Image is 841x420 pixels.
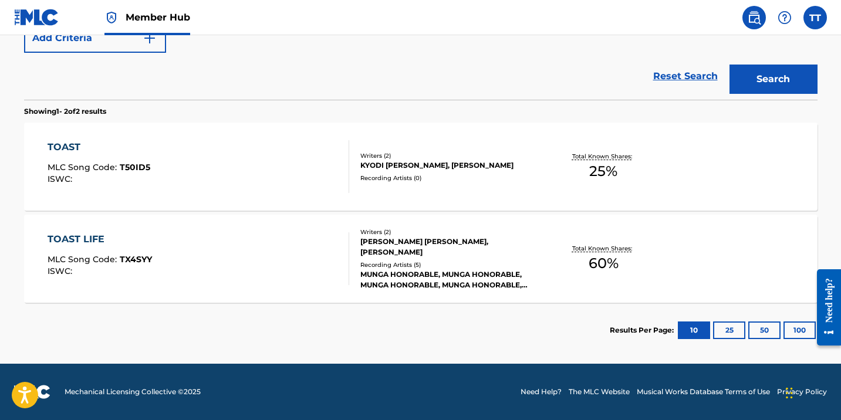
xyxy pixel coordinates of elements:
div: Recording Artists ( 0 ) [360,174,538,182]
span: ISWC : [48,266,75,276]
button: 25 [713,321,745,339]
span: Member Hub [126,11,190,24]
div: Writers ( 2 ) [360,151,538,160]
a: TOASTMLC Song Code:T50ID5ISWC:Writers (2)KYODI [PERSON_NAME], [PERSON_NAME]Recording Artists (0)T... [24,123,818,211]
div: TOAST [48,140,150,154]
div: [PERSON_NAME] [PERSON_NAME], [PERSON_NAME] [360,236,538,258]
a: Musical Works Database Terms of Use [637,387,770,397]
span: TX4SYY [120,254,152,265]
span: MLC Song Code : [48,162,120,172]
a: Public Search [742,6,766,29]
div: MUNGA HONORABLE, MUNGA HONORABLE, MUNGA HONORABLE, MUNGA HONORABLE, MUNGA HONORABLE [360,269,538,290]
span: T50ID5 [120,162,150,172]
span: 60 % [589,253,619,274]
img: 9d2ae6d4665cec9f34b9.svg [143,31,157,45]
img: logo [14,385,50,399]
p: Showing 1 - 2 of 2 results [24,106,106,117]
button: 10 [678,321,710,339]
img: MLC Logo [14,9,59,26]
p: Results Per Page: [610,325,677,336]
iframe: Chat Widget [782,364,841,420]
button: 100 [783,321,816,339]
a: Privacy Policy [777,387,827,397]
div: Recording Artists ( 5 ) [360,260,538,269]
button: 50 [748,321,781,339]
img: help [778,11,792,25]
span: Mechanical Licensing Collective © 2025 [65,387,201,397]
span: ISWC : [48,174,75,184]
p: Total Known Shares: [572,152,635,161]
a: Need Help? [521,387,562,397]
div: User Menu [803,6,827,29]
div: Writers ( 2 ) [360,228,538,236]
iframe: Resource Center [808,260,841,354]
div: Help [773,6,796,29]
div: KYODI [PERSON_NAME], [PERSON_NAME] [360,160,538,171]
p: Total Known Shares: [572,244,635,253]
span: MLC Song Code : [48,254,120,265]
div: Drag [786,375,793,411]
a: TOAST LIFEMLC Song Code:TX4SYYISWC:Writers (2)[PERSON_NAME] [PERSON_NAME], [PERSON_NAME]Recording... [24,215,818,303]
img: search [747,11,761,25]
button: Add Criteria [24,23,166,53]
span: 25 % [589,161,617,182]
a: The MLC Website [569,387,630,397]
img: Top Rightsholder [104,11,119,25]
div: TOAST LIFE [48,232,152,246]
button: Search [729,65,818,94]
a: Reset Search [647,63,724,89]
